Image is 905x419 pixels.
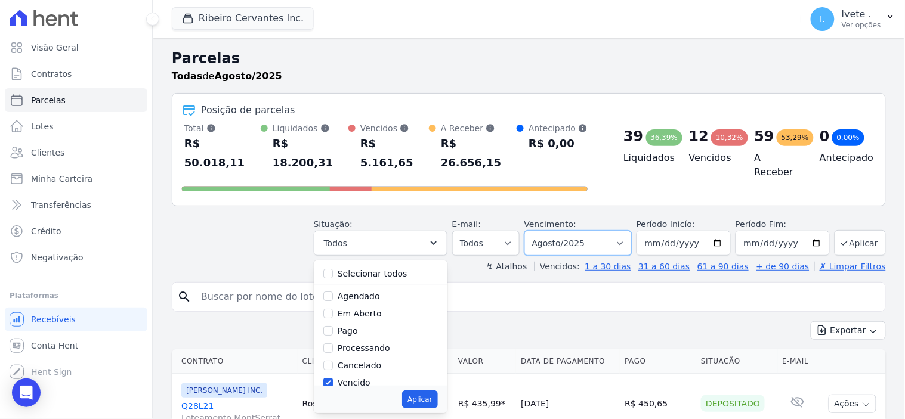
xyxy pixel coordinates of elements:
[835,230,886,256] button: Aplicar
[314,219,353,229] label: Situação:
[338,343,390,353] label: Processando
[10,288,143,303] div: Plataformas
[486,262,527,271] label: ↯ Atalhos
[820,15,826,23] span: I.
[777,129,814,146] div: 53,29%
[638,262,690,271] a: 31 a 60 dias
[623,127,643,146] div: 39
[31,42,79,54] span: Visão Geral
[441,134,517,172] div: R$ 26.656,15
[172,69,282,83] p: de
[811,321,886,340] button: Exportar
[5,88,147,112] a: Parcelas
[184,122,261,134] div: Total
[5,334,147,358] a: Conta Hent
[736,218,830,231] label: Período Fim:
[31,225,61,237] span: Crédito
[5,246,147,269] a: Negativação
[516,349,620,374] th: Data de Pagamento
[452,219,481,229] label: E-mail:
[5,219,147,243] a: Crédito
[637,219,695,229] label: Período Inicío:
[529,134,588,153] div: R$ 0,00
[31,173,92,185] span: Minha Carteira
[820,151,866,165] h4: Antecipado
[31,120,54,132] span: Lotes
[338,309,382,318] label: Em Aberto
[172,349,298,374] th: Contrato
[755,151,801,179] h4: A Receber
[585,262,631,271] a: 1 a 30 dias
[338,291,380,301] label: Agendado
[441,122,517,134] div: A Receber
[273,122,348,134] div: Liquidados
[524,219,576,229] label: Vencimento:
[842,8,881,20] p: Ivete .
[778,349,818,374] th: E-mail
[184,134,261,172] div: R$ 50.018,11
[5,62,147,86] a: Contratos
[5,36,147,60] a: Visão Geral
[696,349,777,374] th: Situação
[324,236,347,250] span: Todos
[194,285,881,309] input: Buscar por nome do lote ou do cliente
[820,127,830,146] div: 0
[215,70,282,82] strong: Agosto/2025
[338,269,407,278] label: Selecionar todos
[756,262,810,271] a: + de 90 dias
[201,103,295,117] div: Posição de parcelas
[535,262,580,271] label: Vencidos:
[31,147,64,159] span: Clientes
[402,390,437,408] button: Aplicar
[5,167,147,191] a: Minha Carteira
[529,122,588,134] div: Antecipado
[832,129,864,146] div: 0,00%
[453,349,516,374] th: Valor
[172,7,314,30] button: Ribeiro Cervantes Inc.
[755,127,774,146] div: 59
[31,340,78,352] span: Conta Hent
[273,134,348,172] div: R$ 18.200,31
[689,151,736,165] h4: Vencidos
[701,395,765,412] div: Depositado
[829,395,876,413] button: Ações
[314,231,447,256] button: Todos
[338,326,358,336] label: Pago
[842,20,881,30] p: Ver opções
[620,349,696,374] th: Pago
[5,308,147,331] a: Recebíveis
[172,70,203,82] strong: Todas
[711,129,748,146] div: 10,32%
[689,127,709,146] div: 12
[31,68,72,80] span: Contratos
[31,314,76,325] span: Recebíveis
[801,2,905,36] button: I. Ivete . Ver opções
[12,378,41,407] div: Open Intercom Messenger
[697,262,749,271] a: 61 a 90 dias
[360,134,429,172] div: R$ 5.161,65
[172,48,886,69] h2: Parcelas
[646,129,683,146] div: 36,39%
[814,262,886,271] a: ✗ Limpar Filtros
[5,193,147,217] a: Transferências
[338,361,381,370] label: Cancelado
[360,122,429,134] div: Vencidos
[298,349,386,374] th: Cliente
[623,151,670,165] h4: Liquidados
[5,141,147,165] a: Clientes
[177,290,191,304] i: search
[338,378,370,387] label: Vencido
[31,252,84,263] span: Negativação
[5,114,147,138] a: Lotes
[181,383,267,398] span: [PERSON_NAME] INC.
[31,94,66,106] span: Parcelas
[31,199,91,211] span: Transferências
